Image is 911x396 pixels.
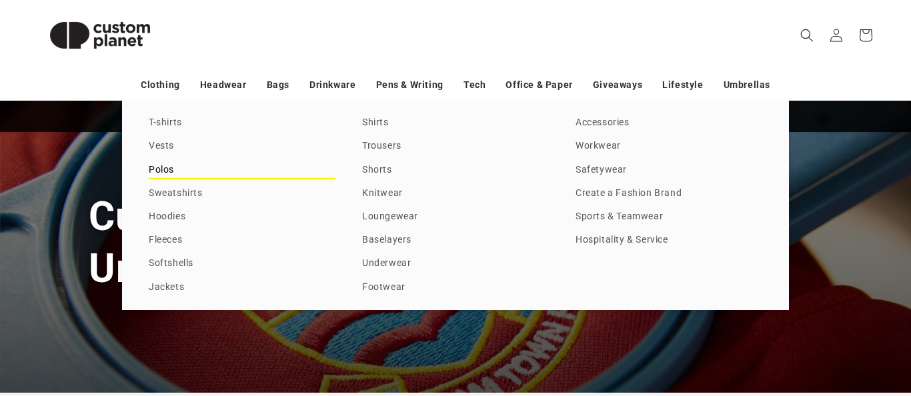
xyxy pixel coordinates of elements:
a: Shorts [362,161,549,179]
img: Custom Planet [33,5,167,65]
a: Sports & Teamwear [576,208,762,226]
a: Clothing [141,73,180,97]
a: Polos [149,161,335,179]
a: Shirts [362,114,549,132]
a: Umbrellas [724,73,770,97]
a: Sweatshirts [149,185,335,203]
a: Vests [149,137,335,155]
a: Create a Fashion Brand [576,185,762,203]
a: Bags [267,73,289,97]
a: Hospitality & Service [576,231,762,249]
a: Softshells [149,255,335,273]
a: Pens & Writing [376,73,443,97]
a: Giveaways [593,73,642,97]
a: Hoodies [149,208,335,226]
summary: Search [792,21,822,50]
iframe: Chat Widget [682,252,911,396]
a: Jackets [149,279,335,297]
a: Safetywear [576,161,762,179]
a: Accessories [576,114,762,132]
a: Knitwear [362,185,549,203]
a: Lifestyle [662,73,703,97]
a: Workwear [576,137,762,155]
a: Loungewear [362,208,549,226]
a: Trousers [362,137,549,155]
a: Baselayers [362,231,549,249]
a: Office & Paper [506,73,572,97]
a: Tech [464,73,486,97]
a: T-shirts [149,114,335,132]
a: Footwear [362,279,549,297]
a: Headwear [200,73,247,97]
a: Fleeces [149,231,335,249]
a: Drinkware [309,73,355,97]
a: Underwear [362,255,549,273]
